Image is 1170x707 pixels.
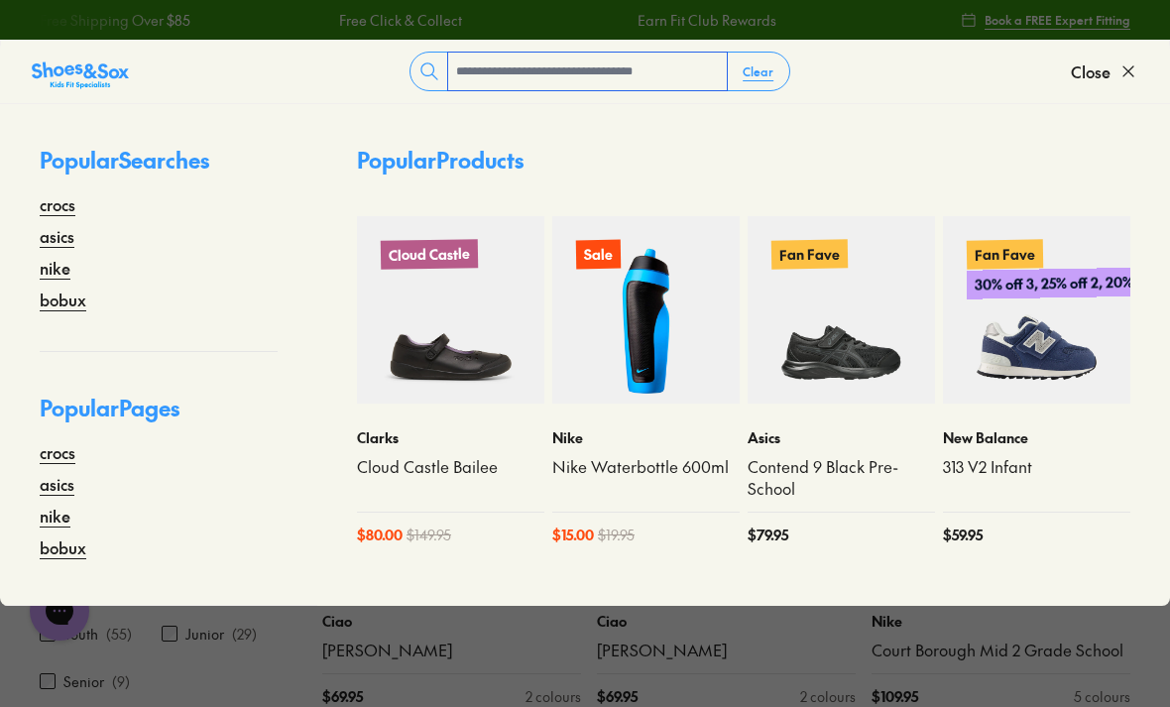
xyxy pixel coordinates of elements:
[106,624,132,645] p: ( 55 )
[322,611,581,632] p: Ciao
[636,10,774,31] a: Earn Fit Club Rewards
[872,611,1130,632] p: Nike
[748,456,935,500] a: Contend 9 Black Pre-School
[336,10,459,31] a: Free Click & Collect
[322,686,363,707] span: $ 69.95
[357,216,544,404] a: Cloud Castle
[985,11,1130,29] span: Book a FREE Expert Fitting
[943,216,1130,404] a: Fan Fave30% off 3, 25% off 2, 20% off 1
[800,686,856,707] div: 2 colours
[40,144,278,192] p: Popular Searches
[112,671,130,692] p: ( 9 )
[576,239,621,269] p: Sale
[552,525,594,545] span: $ 15.00
[1074,686,1130,707] div: 5 colours
[357,456,544,478] a: Cloud Castle Bailee
[38,10,188,31] a: Free Shipping Over $85
[872,686,918,707] span: $ 109.95
[40,224,74,248] a: asics
[967,267,1170,299] p: 30% off 3, 25% off 2, 20% off 1
[40,440,75,464] a: crocs
[748,525,788,545] span: $ 79.95
[597,686,638,707] span: $ 69.95
[597,611,856,632] p: Ciao
[967,239,1043,269] p: Fan Fave
[357,427,544,448] p: Clarks
[872,640,1130,661] a: Court Borough Mid 2 Grade School
[32,56,129,87] a: Shoes &amp; Sox
[552,456,740,478] a: Nike Waterbottle 600ml
[232,624,257,645] p: ( 29 )
[727,54,789,89] button: Clear
[748,216,935,404] a: Fan Fave
[526,686,581,707] div: 2 colours
[748,427,935,448] p: Asics
[597,640,856,661] a: [PERSON_NAME]
[381,239,478,270] p: Cloud Castle
[961,2,1130,38] a: Book a FREE Expert Fitting
[407,525,451,545] span: $ 149.95
[1071,50,1138,93] button: Close
[552,216,740,404] a: Sale
[40,472,74,496] a: asics
[40,535,86,559] a: bobux
[357,525,403,545] span: $ 80.00
[771,239,848,269] p: Fan Fave
[40,256,70,280] a: nike
[322,640,581,661] a: [PERSON_NAME]
[943,525,983,545] span: $ 59.95
[943,456,1130,478] a: 313 V2 Infant
[357,144,524,177] p: Popular Products
[40,288,86,311] a: bobux
[598,525,635,545] span: $ 19.95
[20,574,99,648] iframe: Gorgias live chat messenger
[40,192,75,216] a: crocs
[40,504,70,528] a: nike
[32,59,129,91] img: SNS_Logo_Responsive.svg
[943,427,1130,448] p: New Balance
[40,392,278,440] p: Popular Pages
[1071,59,1111,83] span: Close
[63,671,104,692] label: Senior
[552,427,740,448] p: Nike
[185,624,224,645] label: Junior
